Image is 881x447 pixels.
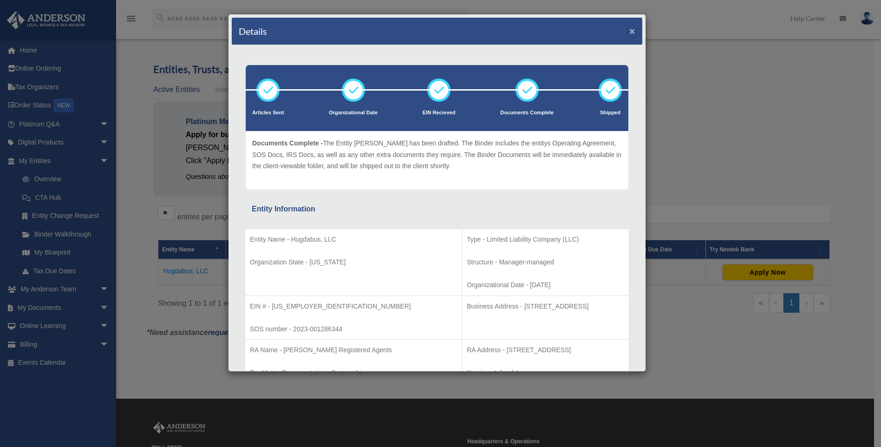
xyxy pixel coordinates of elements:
[467,344,624,356] p: RA Address - [STREET_ADDRESS]
[629,26,635,36] button: ×
[250,256,457,268] p: Organization State - [US_STATE]
[467,234,624,245] p: Type - Limited Liability Company (LLC)
[467,279,624,291] p: Organizational Date - [DATE]
[423,108,456,118] p: EIN Recieved
[599,108,622,118] p: Shipped
[252,203,622,216] div: Entity Information
[500,108,554,118] p: Documents Complete
[252,108,284,118] p: Articles Sent
[250,367,457,379] p: Tax Matter Representative - Partnership
[467,256,624,268] p: Structure - Manager-managed
[250,234,457,245] p: Entity Name - Hugdabus, LLC
[239,25,267,38] h4: Details
[250,323,457,335] p: SOS number - 2023-001286344
[467,367,624,379] p: Nominee Info - false
[252,138,622,172] p: The Entity [PERSON_NAME] has been drafted. The Binder includes the entitys Operating Agreement, S...
[250,344,457,356] p: RA Name - [PERSON_NAME] Registered Agents
[329,108,378,118] p: Organizational Date
[467,301,624,312] p: Business Address - [STREET_ADDRESS]
[252,139,323,147] span: Documents Complete -
[250,301,457,312] p: EIN # - [US_EMPLOYER_IDENTIFICATION_NUMBER]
